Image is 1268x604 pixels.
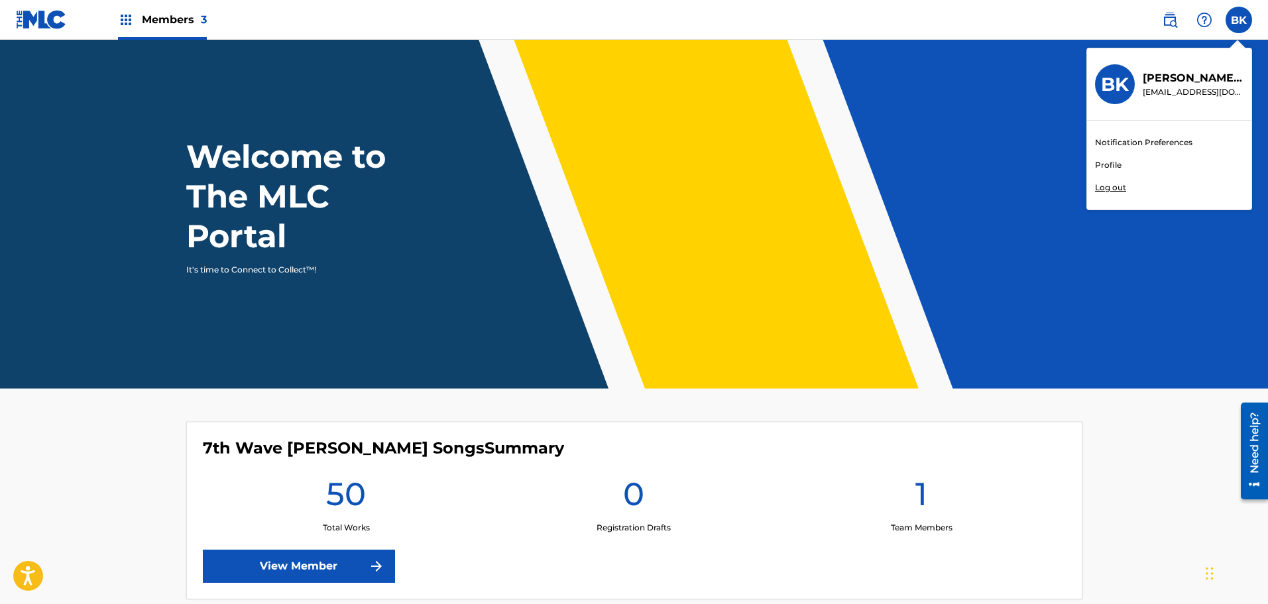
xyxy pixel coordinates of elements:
h1: 1 [915,474,927,522]
h3: BK [1101,73,1129,96]
div: Drag [1206,554,1214,593]
img: Top Rightsholders [118,12,134,28]
h1: Welcome to The MLC Portal [186,137,434,256]
p: Team Members [891,522,952,534]
a: Public Search [1157,7,1183,33]
p: Log out [1095,182,1126,194]
img: help [1196,12,1212,28]
p: licensing@7thwavegroup.com [1143,86,1243,98]
a: Profile [1095,159,1122,171]
span: Members [142,12,207,27]
img: f7272a7cc735f4ea7f67.svg [369,558,384,574]
div: Help [1191,7,1218,33]
h1: 50 [326,474,366,522]
a: View Member [203,550,395,583]
iframe: Chat Widget [1202,540,1268,604]
span: 3 [201,13,207,26]
h4: 7th Wave Argo Carina Songs [203,438,564,458]
p: Brad Kash [1143,70,1243,86]
a: Notification Preferences [1095,137,1192,149]
h1: 0 [623,474,644,522]
img: MLC Logo [16,10,67,29]
p: It's time to Connect to Collect™! [186,264,416,276]
p: Total Works [323,522,370,534]
img: search [1162,12,1178,28]
iframe: Resource Center [1231,397,1268,504]
p: Registration Drafts [597,522,671,534]
div: User Menu [1226,7,1252,33]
